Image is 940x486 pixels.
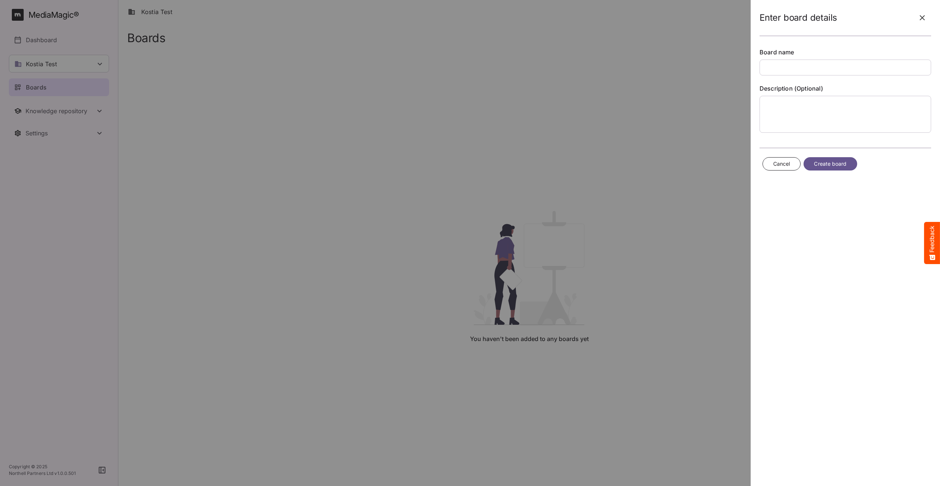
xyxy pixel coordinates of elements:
button: Feedback [924,222,940,264]
label: Board name [760,48,931,57]
span: Cancel [773,159,790,169]
span: Create board [814,159,847,169]
button: Create board [804,157,857,171]
h2: Enter board details [760,13,837,23]
label: Description (Optional) [760,84,931,93]
button: Cancel [763,157,801,171]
